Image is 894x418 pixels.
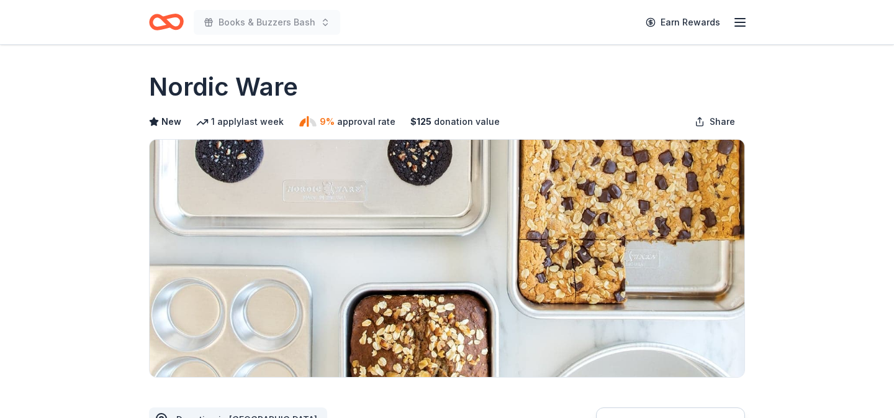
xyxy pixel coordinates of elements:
div: 1 apply last week [196,114,284,129]
a: Earn Rewards [638,11,728,34]
span: donation value [434,114,500,129]
span: 9% [320,114,335,129]
span: New [161,114,181,129]
img: Image for Nordic Ware [150,140,744,377]
button: Books & Buzzers Bash [194,10,340,35]
h1: Nordic Ware [149,70,298,104]
a: Home [149,7,184,37]
span: approval rate [337,114,395,129]
span: Books & Buzzers Bash [219,15,315,30]
button: Share [685,109,745,134]
span: $ 125 [410,114,431,129]
span: Share [710,114,735,129]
